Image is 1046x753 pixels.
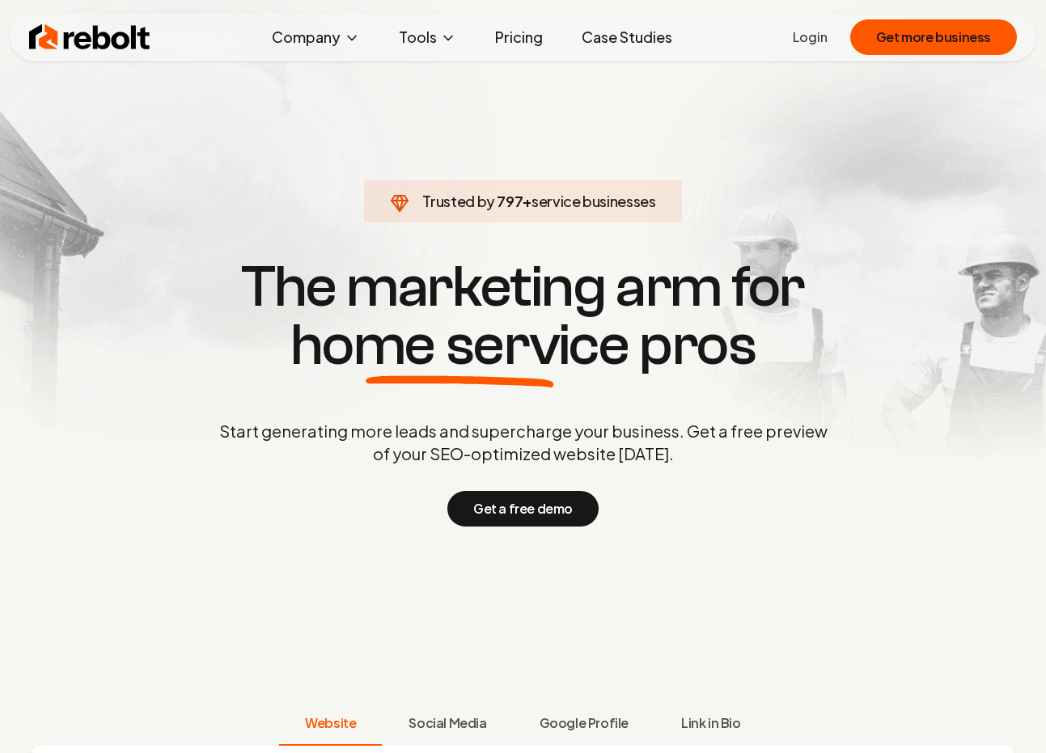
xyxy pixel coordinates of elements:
[513,704,654,746] button: Google Profile
[482,21,556,53] a: Pricing
[523,192,531,210] span: +
[497,190,523,213] span: 797
[386,21,469,53] button: Tools
[681,713,741,733] span: Link in Bio
[850,19,1017,55] button: Get more business
[305,713,356,733] span: Website
[290,316,629,374] span: home service
[279,704,382,746] button: Website
[569,21,685,53] a: Case Studies
[654,704,767,746] button: Link in Bio
[135,258,912,374] h1: The marketing arm for pros
[540,713,629,733] span: Google Profile
[422,192,494,210] span: Trusted by
[216,420,831,465] p: Start generating more leads and supercharge your business. Get a free preview of your SEO-optimiz...
[531,192,656,210] span: service businesses
[447,491,599,527] button: Get a free demo
[409,713,486,733] span: Social Media
[259,21,373,53] button: Company
[793,27,828,47] a: Login
[382,704,512,746] button: Social Media
[29,21,150,53] img: Rebolt Logo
